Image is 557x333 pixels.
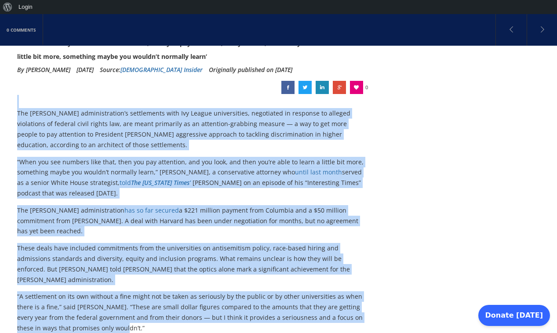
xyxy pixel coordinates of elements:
[17,108,366,150] p: The [PERSON_NAME] administration’s settlements with Ivy League universities, negotiated in respon...
[120,178,191,187] a: toldThe [US_STATE] Times’
[17,243,366,285] p: These deals have included commitments from the universities on antisemitism policy, race-based hi...
[17,291,366,333] p: “A settlement on its own without a fine might not be taken as seriously by the public or by other...
[76,63,94,76] li: [DATE]
[281,81,295,94] a: Trump higher ed policy architect May Mailman explains antisemitism settlements
[100,63,203,76] div: Source:
[299,81,312,94] a: Trump higher ed policy architect May Mailman explains antisemitism settlements
[131,178,191,187] em: The [US_STATE] Times’
[365,81,368,94] span: 0
[295,168,342,176] a: until last month
[17,157,366,199] p: “When you see numbers like that, then you pay attention, and you look, and then you’re able to le...
[17,205,366,236] p: The [PERSON_NAME] administration a $221 million payment from Columbia and a $50 million commitmen...
[316,81,329,94] a: Trump higher ed policy architect May Mailman explains antisemitism settlements
[124,206,179,214] a: has so far secured
[17,63,70,76] li: By [PERSON_NAME]
[120,65,203,74] a: [DEMOGRAPHIC_DATA] Insider
[209,63,292,76] li: Originally published on [DATE]
[17,37,366,63] div: Mailman: ‘When you see numbers like that, then you pay attention, and you look, and then you’re a...
[333,81,346,94] a: Trump higher ed policy architect May Mailman explains antisemitism settlements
